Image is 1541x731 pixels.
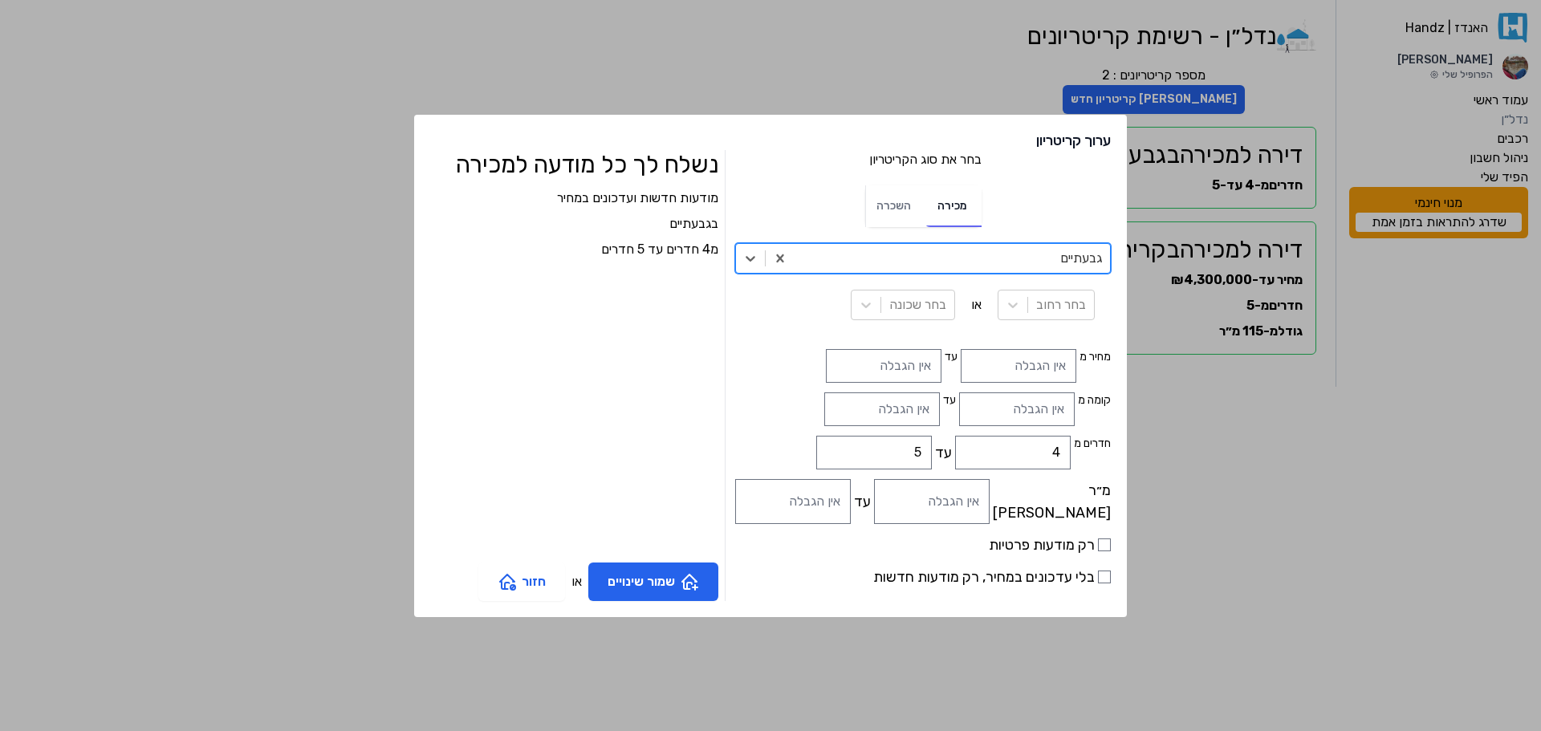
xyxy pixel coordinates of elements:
[876,199,911,213] span: השכרה
[945,349,958,383] label: עד
[735,479,851,524] input: אין הגבלה
[935,441,952,464] label: עד
[430,150,718,179] h2: נשלח לך כל מודעה למכירה
[826,349,941,383] input: אין הגבלה
[955,436,1071,469] input: אין הגבלה
[430,240,718,259] div: מ4 חדרים עד 5 חדרים
[1098,538,1111,551] input: רק מודעות פרטיות
[1074,436,1111,469] label: חדרים מ
[430,131,1111,150] h2: ערוך קריטריון
[1098,571,1111,583] input: בלי עדכונים במחיר, רק מודעות חדשות
[735,566,1111,588] label: בלי עדכונים במחיר, רק מודעות חדשות
[478,562,565,601] button: חזור
[961,349,1076,383] input: אין הגבלה
[865,185,982,227] nav: Tabs
[1078,392,1111,426] label: קומה מ
[865,150,982,243] div: בחר את סוג הקריטריון
[816,436,932,469] input: אין הגבלה
[874,479,990,524] input: אין הגבלה
[571,572,582,591] span: או
[971,295,982,315] div: או
[588,562,718,601] button: שמור שינויים
[854,490,871,513] label: עד
[943,392,956,426] label: עד
[937,199,967,213] span: מכירה
[824,392,940,426] input: אין הגבלה
[430,189,718,208] div: מודעות חדשות ועדכונים במחיר
[993,479,1111,524] label: מ״ר [PERSON_NAME]
[430,214,718,234] div: ב גבעתיים
[1080,349,1111,383] label: מחיר מ
[735,534,1111,556] label: רק מודעות פרטיות
[959,392,1075,426] input: אין הגבלה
